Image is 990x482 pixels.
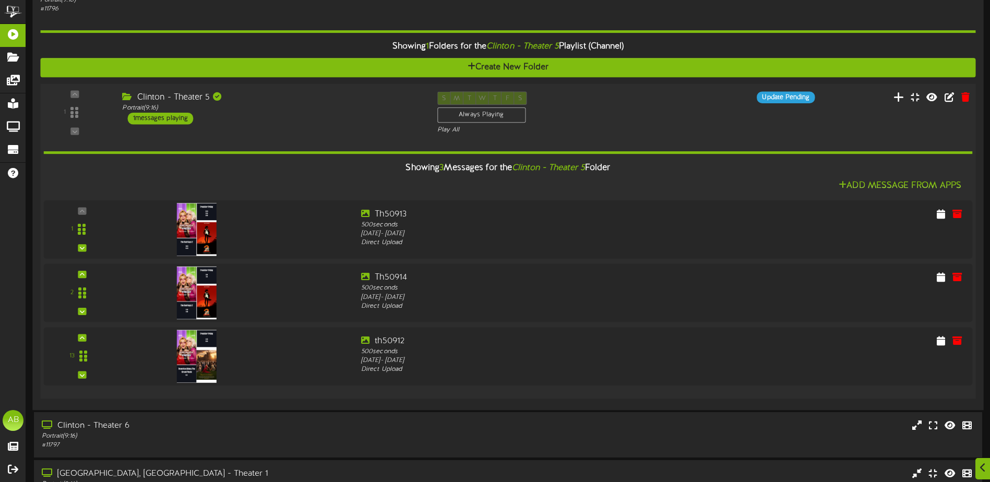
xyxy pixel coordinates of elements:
img: 864cc375-41af-490f-913d-ca011b7045f9.png [177,267,217,319]
div: Showing Messages for the Folder [35,157,980,179]
div: Direct Upload [361,366,732,375]
div: Direct Upload [361,238,732,247]
div: [DATE] - [DATE] [361,293,732,302]
div: th50912 [361,335,732,347]
div: Showing Folders for the Playlist (Channel) [32,36,983,58]
i: Clinton - Theater 5 [486,42,558,52]
div: [DATE] - [DATE] [361,356,732,365]
div: 500 seconds [361,347,732,356]
i: Clinton - Theater 5 [512,163,585,173]
button: Create New Folder [40,58,975,77]
div: Portrait ( 9:16 ) [42,432,421,441]
div: AB [3,410,23,431]
div: 13 [69,352,75,360]
div: Update Pending [757,92,815,103]
div: Portrait ( 9:16 ) [122,104,421,113]
div: Th50914 [361,272,732,284]
div: Th50913 [361,209,732,221]
div: [GEOGRAPHIC_DATA], [GEOGRAPHIC_DATA] - Theater 1 [42,468,421,480]
span: 1 [426,42,429,52]
div: 500 seconds [361,221,732,230]
img: 357b18b1-a041-4011-a4d1-22ed5738a8ed.png [177,330,217,383]
div: Play All [437,126,658,135]
div: Direct Upload [361,302,732,311]
span: 3 [439,163,444,173]
div: Always Playing [437,107,526,123]
div: # 11797 [42,441,421,450]
div: Clinton - Theater 5 [122,92,421,104]
div: 1 messages playing [128,113,194,124]
img: ff73355a-a492-4735-b54f-43d40a2f3830.png [177,203,217,256]
div: 500 seconds [361,284,732,293]
div: Clinton - Theater 6 [42,420,421,432]
div: [DATE] - [DATE] [361,230,732,238]
div: # 11796 [40,5,421,14]
button: Add Message From Apps [836,179,964,192]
